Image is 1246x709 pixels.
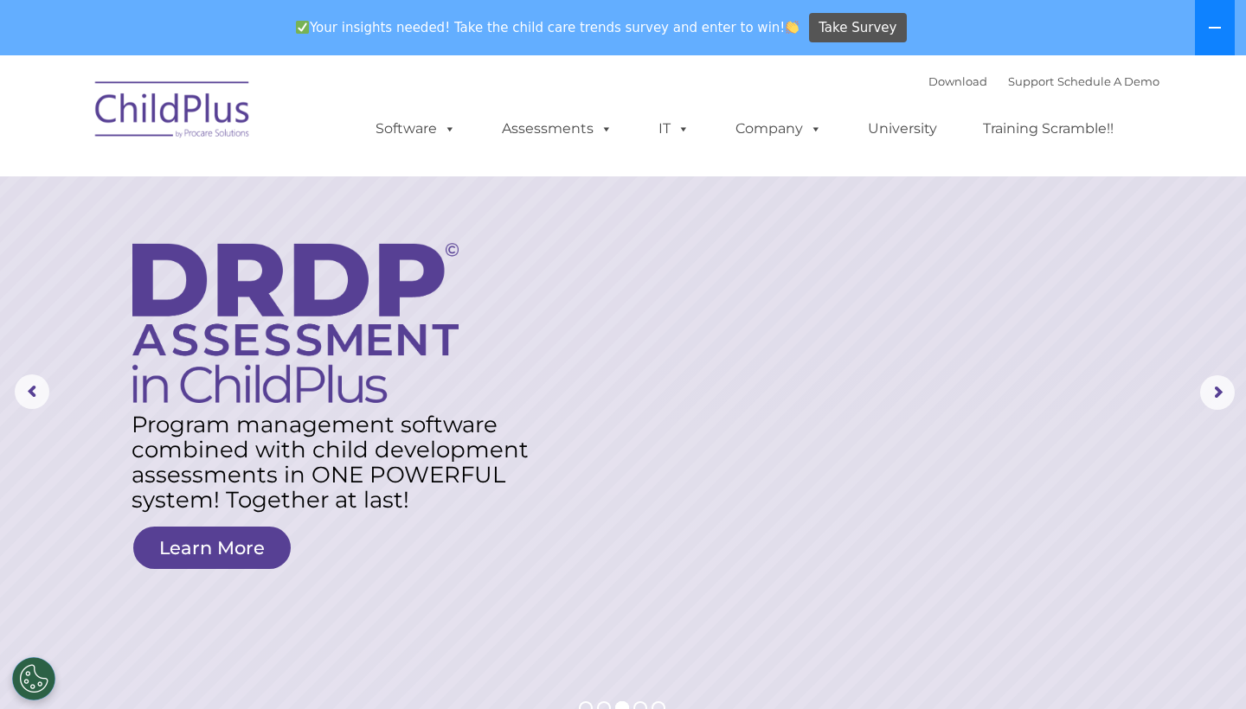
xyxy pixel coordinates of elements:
[87,69,260,156] img: ChildPlus by Procare Solutions
[819,13,896,43] span: Take Survey
[12,657,55,700] button: Cookies Settings
[928,74,1159,88] font: |
[132,243,459,403] img: DRDP Assessment in ChildPlus
[928,74,987,88] a: Download
[809,13,907,43] a: Take Survey
[641,112,707,146] a: IT
[296,21,309,34] img: ✅
[241,114,293,127] span: Last name
[966,112,1131,146] a: Training Scramble!!
[132,412,530,513] rs-layer: Program management software combined with child development assessments in ONE POWERFUL system! T...
[786,21,799,34] img: 👏
[851,112,954,146] a: University
[288,11,806,45] span: Your insights needed! Take the child care trends survey and enter to win!
[241,185,314,198] span: Phone number
[1057,74,1159,88] a: Schedule A Demo
[358,112,473,146] a: Software
[485,112,630,146] a: Assessments
[1008,74,1054,88] a: Support
[133,527,291,569] a: Learn More
[718,112,839,146] a: Company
